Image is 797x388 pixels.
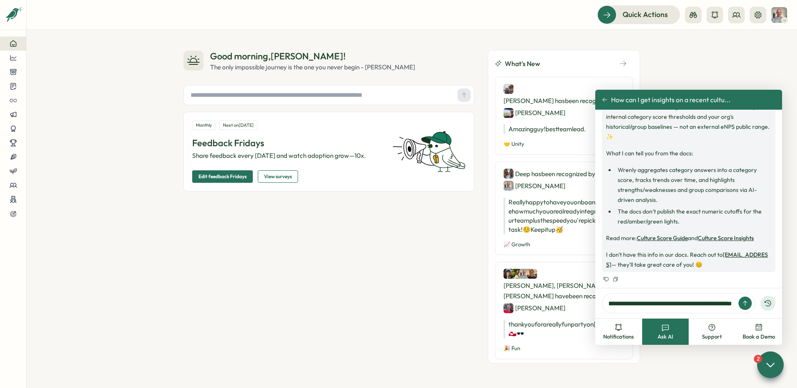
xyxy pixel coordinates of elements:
p: 📈 Growth [504,241,624,248]
p: thank you for a really fun party on [DATE] !! 🇬🇱 🕶️ [504,320,624,338]
img: Lars Koreska Andersen [504,108,513,118]
div: Good morning , [PERSON_NAME] ! [210,50,415,63]
div: Next on [DATE] [219,120,257,130]
p: Share feedback every [DATE] and watch adoption grow—10x. [192,151,382,160]
button: Support [689,319,736,345]
button: Quick Actions [597,5,680,24]
div: Deep has been recognized by [504,169,624,191]
div: [PERSON_NAME] [504,181,565,191]
div: The only impossible journey is the one you never begin - [PERSON_NAME] [210,63,415,72]
button: How can I get insights on a recent cultu... [602,96,731,103]
p: I don't have this info in our docs. Reach out to — they'll take great care of you! 😊 [606,250,771,270]
div: Monthly [192,120,216,130]
img: Sarah Heiberg [511,269,521,279]
span: Notifications [603,333,634,341]
img: Hannes Gustafsson [504,269,513,279]
div: [PERSON_NAME] [504,108,565,118]
span: Support [702,333,722,341]
span: Book a Demo [743,333,775,341]
p: Feedback Fridays [192,137,382,150]
div: [PERSON_NAME], [PERSON_NAME] and [PERSON_NAME] have been recognized by [504,269,624,313]
button: Ask AI [642,319,689,345]
img: Deep Singh Dhillon [504,169,513,179]
p: 🤝 Unity [504,140,624,148]
p: Amazing guy! best team lead. [504,125,624,134]
img: Philipp Eberhardt [504,181,513,191]
p: 🎉 Fun [504,345,624,352]
button: Book a Demo [736,319,782,345]
a: [EMAIL_ADDRESS] [606,251,768,268]
span: Ask AI [658,333,673,341]
button: View surveys [258,170,298,183]
p: Short answer: the traffic‑light colors are based on Wrenly’s internal category score thresholds a... [606,102,771,142]
button: 2 [757,351,784,378]
p: Read more: and [606,233,771,243]
button: Notifications [595,319,642,345]
span: What's New [505,59,540,69]
button: Edit feedback Fridays [192,170,253,183]
a: Culture Score Insights [698,234,754,242]
a: Culture Score Guide [637,234,688,242]
div: [PERSON_NAME] has been recognized by [504,84,624,118]
div: [PERSON_NAME] [504,303,565,313]
img: Philipp Eberhardt [771,7,787,23]
span: Edit feedback Fridays [198,171,247,182]
p: Really happy to have you onboard and to see how much you are already integrated in your team plus... [504,198,624,234]
img: Peter Prajczer [527,269,537,279]
span: Quick Actions [623,9,668,20]
li: The docs don’t publish the exact numeric cutoffs for the red/amber/green lights. [615,206,771,226]
div: 2 [754,355,762,363]
span: How can I get insights on a recent cultu... [611,96,731,103]
p: What I can tell you from the docs: [606,148,771,158]
img: Simon Green Kristensen [504,84,513,94]
img: Philipp Eberhardt [519,269,529,279]
button: Copy to clipboard [612,275,619,283]
li: Wrenly aggregates category answers into a category score, tracks trends over time, and highlights... [615,165,771,205]
img: Emilie Trouillard [504,303,513,313]
span: View surveys [264,171,292,182]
